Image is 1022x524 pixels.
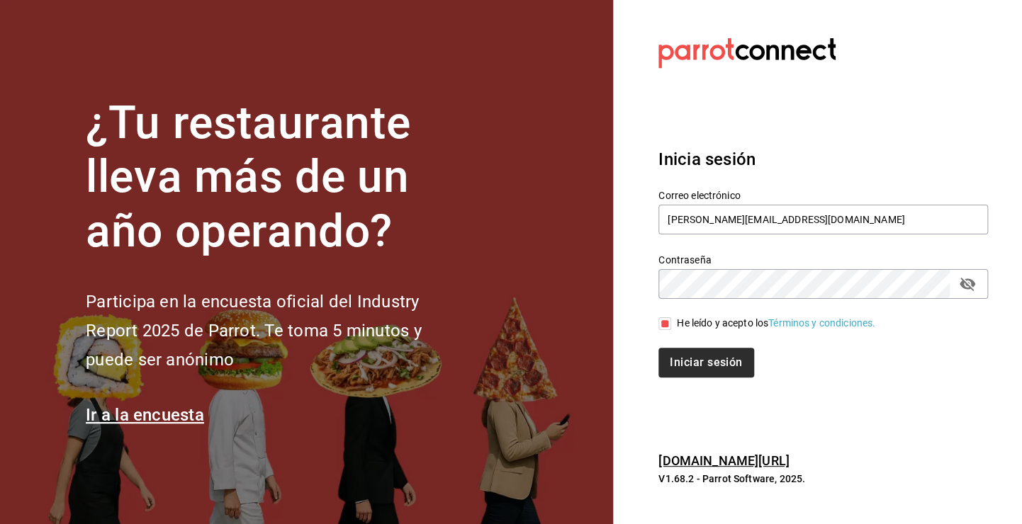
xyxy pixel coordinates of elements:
input: Ingresa tu correo electrónico [658,205,988,234]
button: Iniciar sesión [658,348,753,377]
div: He leído y acepto los [677,316,875,331]
p: V1.68.2 - Parrot Software, 2025. [658,472,988,486]
h1: ¿Tu restaurante lleva más de un año operando? [86,96,468,259]
label: Contraseña [658,254,988,264]
a: Términos y condiciones. [768,317,875,329]
button: passwordField [955,272,979,296]
a: Ir a la encuesta [86,405,204,425]
label: Correo electrónico [658,190,988,200]
h3: Inicia sesión [658,147,988,172]
a: [DOMAIN_NAME][URL] [658,453,789,468]
h2: Participa en la encuesta oficial del Industry Report 2025 de Parrot. Te toma 5 minutos y puede se... [86,287,468,374]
